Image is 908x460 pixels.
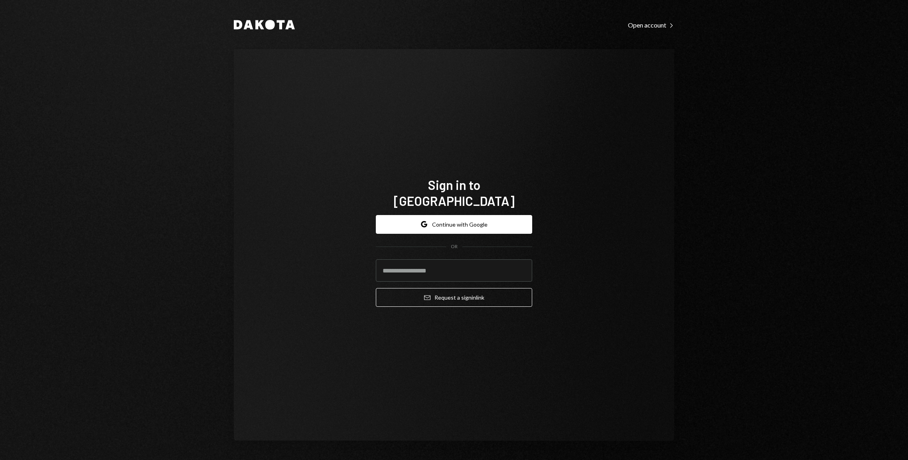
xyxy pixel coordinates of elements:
button: Continue with Google [376,215,532,234]
div: Open account [628,21,674,29]
button: Request a signinlink [376,288,532,307]
h1: Sign in to [GEOGRAPHIC_DATA] [376,177,532,209]
div: OR [451,243,458,250]
a: Open account [628,20,674,29]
